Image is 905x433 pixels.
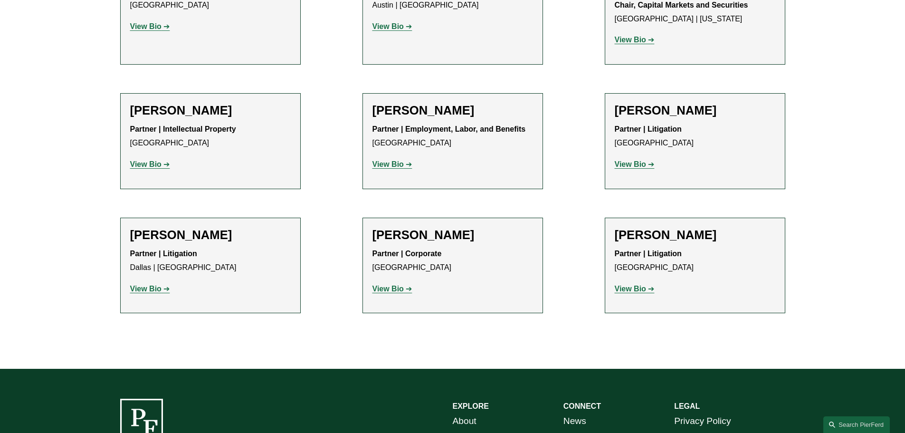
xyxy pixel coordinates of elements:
p: Dallas | [GEOGRAPHIC_DATA] [130,247,291,275]
strong: View Bio [130,22,162,30]
strong: Partner | Litigation [615,250,682,258]
strong: View Bio [130,160,162,168]
a: View Bio [615,285,655,293]
strong: CONNECT [563,402,601,410]
a: View Bio [615,36,655,44]
h2: [PERSON_NAME] [130,103,291,118]
h2: [PERSON_NAME] [615,228,775,242]
p: [GEOGRAPHIC_DATA] [130,123,291,150]
p: [GEOGRAPHIC_DATA] [372,123,533,150]
h2: [PERSON_NAME] [615,103,775,118]
a: View Bio [372,22,412,30]
a: News [563,413,586,430]
h2: [PERSON_NAME] [372,228,533,242]
strong: Partner | Employment, Labor, and Benefits [372,125,526,133]
strong: Partner | Litigation [130,250,197,258]
strong: View Bio [372,22,404,30]
h2: [PERSON_NAME] [372,103,533,118]
p: [GEOGRAPHIC_DATA] [372,247,533,275]
a: View Bio [372,285,412,293]
p: [GEOGRAPHIC_DATA] [615,123,775,150]
strong: Partner | Corporate [372,250,442,258]
a: View Bio [130,22,170,30]
h2: [PERSON_NAME] [130,228,291,242]
p: [GEOGRAPHIC_DATA] [615,247,775,275]
a: View Bio [372,160,412,168]
strong: View Bio [372,160,404,168]
strong: View Bio [615,160,646,168]
strong: View Bio [130,285,162,293]
a: Search this site [823,416,890,433]
strong: View Bio [615,36,646,44]
strong: Partner | Litigation [615,125,682,133]
a: About [453,413,476,430]
a: View Bio [615,160,655,168]
strong: EXPLORE [453,402,489,410]
strong: Partner | Intellectual Property [130,125,236,133]
a: View Bio [130,160,170,168]
a: View Bio [130,285,170,293]
a: Privacy Policy [674,413,731,430]
strong: View Bio [615,285,646,293]
strong: LEGAL [674,402,700,410]
strong: View Bio [372,285,404,293]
